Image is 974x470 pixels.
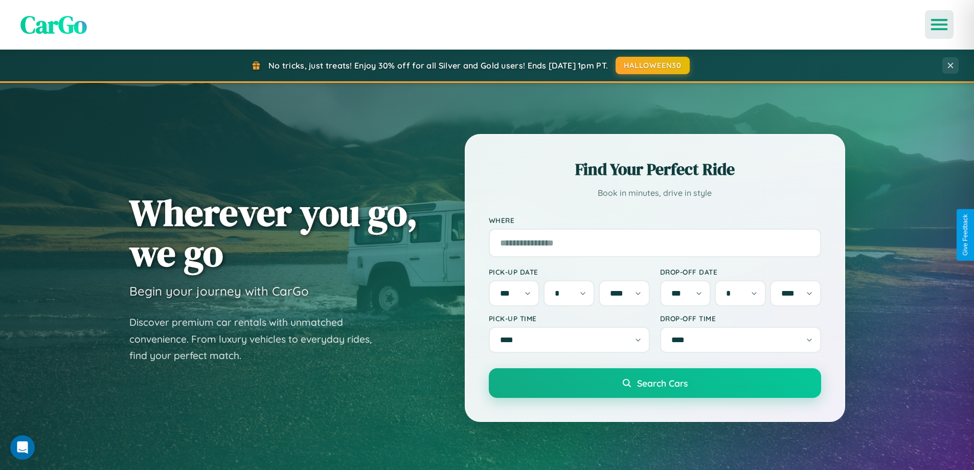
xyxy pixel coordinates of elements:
[129,192,418,273] h1: Wherever you go, we go
[489,186,821,200] p: Book in minutes, drive in style
[129,314,385,364] p: Discover premium car rentals with unmatched convenience. From luxury vehicles to everyday rides, ...
[962,214,969,256] div: Give Feedback
[20,8,87,41] span: CarGo
[925,10,954,39] button: Open menu
[489,314,650,323] label: Pick-up Time
[660,314,821,323] label: Drop-off Time
[129,283,309,299] h3: Begin your journey with CarGo
[268,60,608,71] span: No tricks, just treats! Enjoy 30% off for all Silver and Gold users! Ends [DATE] 1pm PT.
[489,158,821,181] h2: Find Your Perfect Ride
[616,57,690,74] button: HALLOWEEN30
[10,435,35,460] iframe: Intercom live chat
[489,267,650,276] label: Pick-up Date
[637,377,688,389] span: Search Cars
[489,216,821,225] label: Where
[660,267,821,276] label: Drop-off Date
[489,368,821,398] button: Search Cars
